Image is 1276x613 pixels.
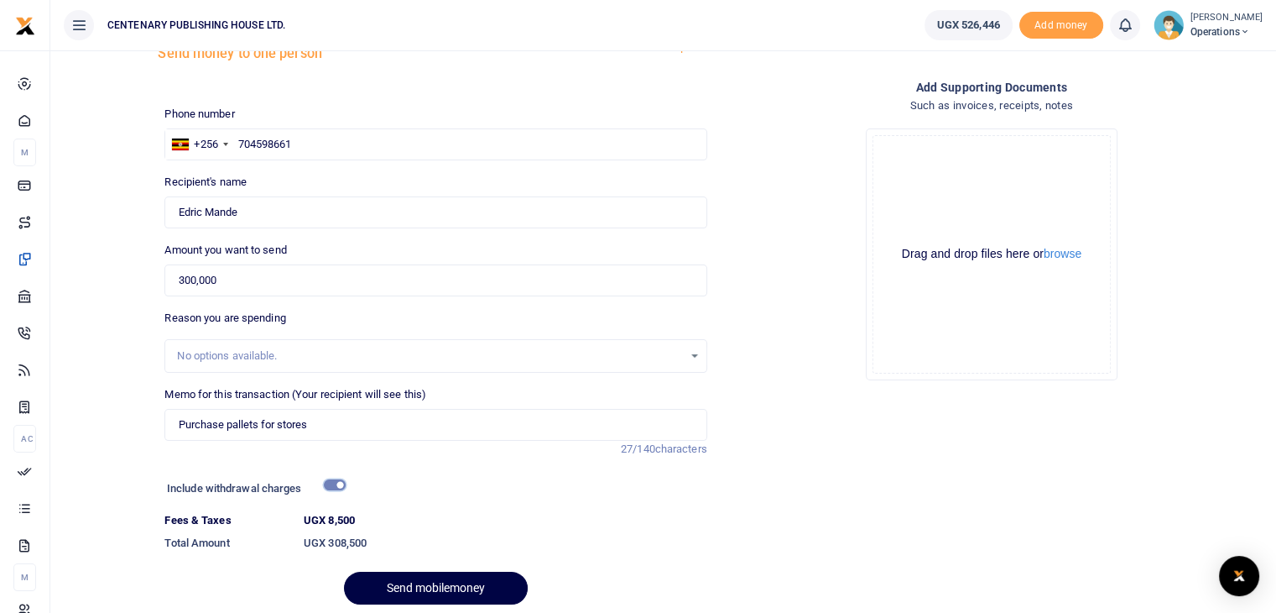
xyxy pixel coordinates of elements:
[164,106,234,123] label: Phone number
[304,537,707,550] h6: UGX 308,500
[164,128,706,160] input: Enter phone number
[13,563,36,591] li: M
[158,45,572,62] h5: Send money to one person
[1190,11,1263,25] small: [PERSON_NAME]
[866,128,1117,380] div: File Uploader
[1019,18,1103,30] a: Add money
[101,18,292,33] span: CENTENARY PUBLISHING HOUSE LTD.
[1044,248,1081,259] button: browse
[1219,556,1259,596] div: Open Intercom Messenger
[924,10,1013,40] a: UGX 526,446
[158,512,297,529] dt: Fees & Taxes
[873,246,1110,262] div: Drag and drop files here or
[194,136,217,153] div: +256
[1190,24,1263,39] span: Operations
[164,409,706,441] input: Enter extra information
[621,443,655,455] span: 27/140
[15,16,35,36] img: logo-small
[164,265,706,296] input: UGX
[164,537,290,550] h6: Total Amount
[15,18,35,31] a: logo-small logo-large logo-large
[721,97,1263,115] h4: Such as invoices, receipts, notes
[177,348,682,364] div: No options available.
[304,512,355,529] label: UGX 8,500
[1154,10,1263,40] a: profile-user [PERSON_NAME] Operations
[13,139,36,166] li: M
[918,10,1019,40] li: Wallet ballance
[655,443,707,455] span: characters
[167,482,338,495] h6: Include withdrawal charges
[937,17,1000,34] span: UGX 526,446
[1154,10,1184,40] img: profile-user
[1019,12,1103,39] span: Add money
[13,425,36,453] li: Ac
[164,242,286,259] label: Amount you want to send
[164,310,285,327] label: Reason you are spending
[165,129,232,160] div: Uganda: +256
[164,174,247,191] label: Recipient's name
[164,196,706,228] input: MTN & Airtel numbers are validated
[344,572,528,605] button: Send mobilemoney
[164,386,426,403] label: Memo for this transaction (Your recipient will see this)
[1019,12,1103,39] li: Toup your wallet
[721,78,1263,97] h4: Add supporting Documents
